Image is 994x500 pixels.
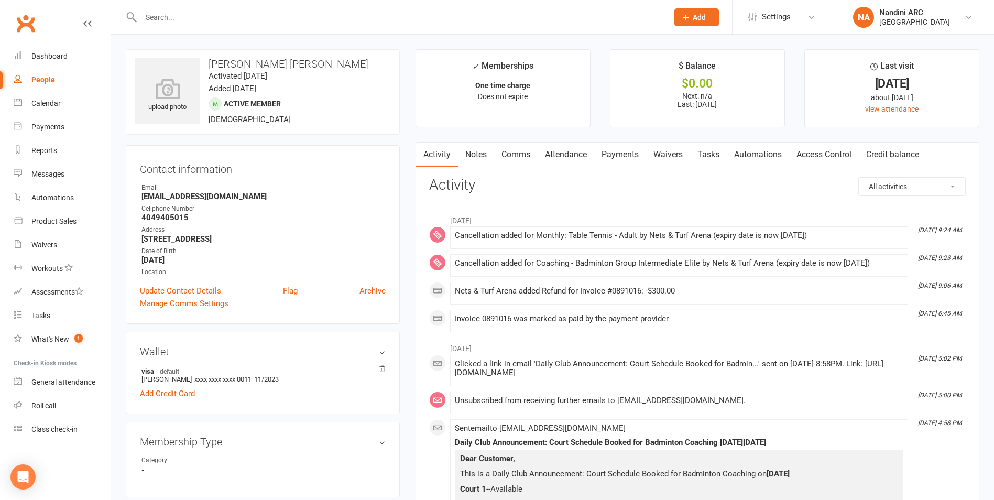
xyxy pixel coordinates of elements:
a: Workouts [14,257,111,280]
div: about [DATE] [814,92,969,103]
div: Date of Birth [141,246,386,256]
div: Automations [31,193,74,202]
div: Nandini ARC [879,8,950,17]
div: Cancellation added for Coaching - Badminton Group Intermediate Elite by Nets & Turf Arena (expiry... [455,259,903,268]
div: upload photo [135,78,200,113]
a: People [14,68,111,92]
div: Unsubscribed from receiving further emails to [EMAIL_ADDRESS][DOMAIN_NAME]. [455,396,903,405]
span: Active member [224,100,281,108]
button: Add [674,8,719,26]
a: Roll call [14,394,111,418]
strong: [STREET_ADDRESS] [141,234,386,244]
div: Memberships [472,59,533,79]
a: Clubworx [13,10,39,37]
i: [DATE] 9:24 AM [918,226,962,234]
strong: - [141,465,386,475]
span: default [157,367,182,375]
div: Payments [31,123,64,131]
div: $0.00 [620,78,775,89]
span: 1 [74,334,83,343]
p: Next: n/a Last: [DATE] [620,92,775,108]
div: Last visit [870,59,914,78]
a: Manage Comms Settings [140,297,228,310]
a: view attendance [865,105,919,113]
i: [DATE] 4:58 PM [918,419,962,427]
div: What's New [31,335,69,343]
span: Does not expire [478,92,528,101]
div: Roll call [31,401,56,410]
div: General attendance [31,378,95,386]
span: [DEMOGRAPHIC_DATA] [209,115,291,124]
div: Open Intercom Messenger [10,464,36,490]
div: Assessments [31,288,83,296]
b: Dear Customer, [460,454,515,463]
a: Product Sales [14,210,111,233]
h3: Wallet [140,346,386,357]
a: Assessments [14,280,111,304]
div: Email [141,183,386,193]
div: Address [141,225,386,235]
a: Archive [359,285,386,297]
a: Dashboard [14,45,111,68]
time: Activated [DATE] [209,71,267,81]
div: Category [141,455,228,465]
strong: [DATE] [141,255,386,265]
i: [DATE] 5:00 PM [918,392,962,399]
i: [DATE] 9:06 AM [918,282,962,289]
b: Court 1 [460,484,486,494]
h3: Membership Type [140,436,386,448]
i: [DATE] 6:45 AM [918,310,962,317]
a: Tasks [14,304,111,328]
h3: Contact information [140,159,386,175]
div: Tasks [31,311,50,320]
div: Calendar [31,99,61,107]
a: Comms [494,143,538,167]
i: ✓ [472,61,479,71]
a: Credit balance [859,143,926,167]
i: [DATE] 9:23 AM [918,254,962,262]
a: Automations [14,186,111,210]
div: Clicked a link in email 'Daily Club Announcement: Court Schedule Booked for Badmin...' sent on [D... [455,360,903,377]
div: Reports [31,146,57,155]
div: [GEOGRAPHIC_DATA] [879,17,950,27]
a: Update Contact Details [140,285,221,297]
span: This is a Daily Club Announcement: Court Schedule Booked for Badminton Coaching on [460,469,790,479]
div: Workouts [31,264,63,273]
div: [DATE] [814,78,969,89]
div: Messages [31,170,64,178]
div: Invoice 0891016 was marked as paid by the payment provider [455,314,903,323]
span: xxxx xxxx xxxx 0011 [194,375,252,383]
span: --Available [460,484,522,494]
a: What's New1 [14,328,111,351]
a: Notes [458,143,494,167]
a: Payments [14,115,111,139]
li: [DATE] [429,338,966,354]
h3: Activity [429,177,966,193]
a: Class kiosk mode [14,418,111,441]
a: Calendar [14,92,111,115]
a: Add Credit Card [140,387,195,400]
div: Dashboard [31,52,68,60]
strong: One time charge [475,81,530,90]
div: Product Sales [31,217,77,225]
a: Automations [727,143,789,167]
strong: visa [141,367,380,375]
span: 11/2023 [254,375,279,383]
h3: [PERSON_NAME] [PERSON_NAME] [135,58,391,70]
div: NA [853,7,874,28]
li: [DATE] [429,210,966,226]
div: Waivers [31,241,57,249]
span: Add [693,13,706,21]
time: Added [DATE] [209,84,256,93]
strong: [EMAIL_ADDRESS][DOMAIN_NAME] [141,192,386,201]
a: Access Control [789,143,859,167]
a: Reports [14,139,111,162]
b: [DATE] [767,469,790,479]
div: Daily Club Announcement: Court Schedule Booked for Badminton Coaching [DATE][DATE] [455,438,903,447]
div: Cancellation added for Monthly: Table Tennis - Adult by Nets & Turf Arena (expiry date is now [DA... [455,231,903,240]
a: Flag [283,285,298,297]
div: People [31,75,55,84]
strong: 4049405015 [141,213,386,222]
a: Attendance [538,143,594,167]
li: [PERSON_NAME] [140,365,386,385]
